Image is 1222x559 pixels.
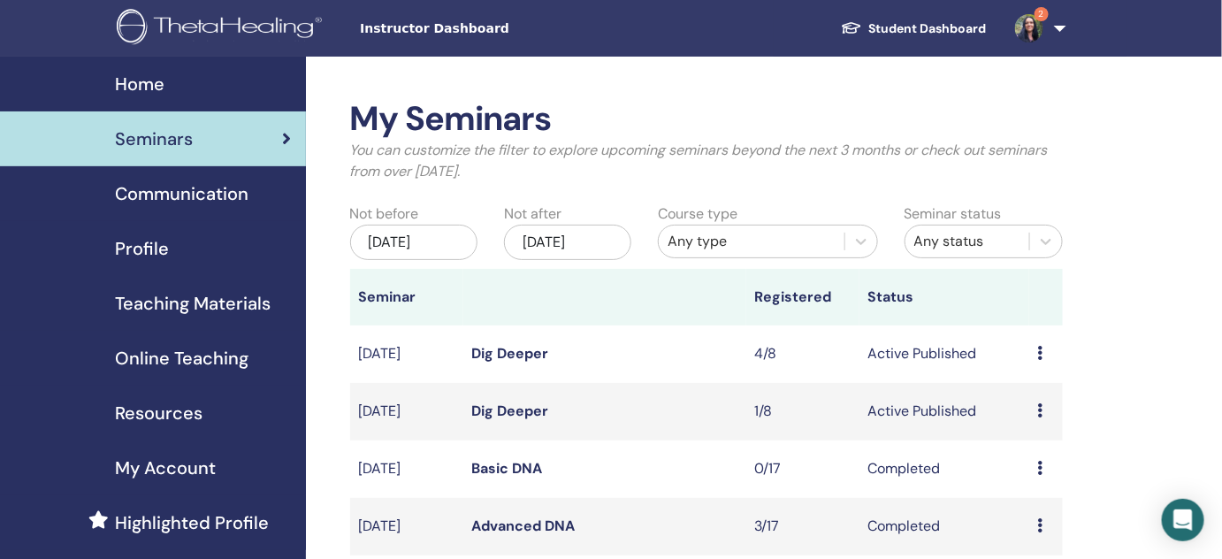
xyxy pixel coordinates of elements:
[472,459,543,478] a: Basic DNA
[115,400,202,426] span: Resources
[115,180,248,207] span: Communication
[1162,499,1204,541] div: Open Intercom Messenger
[859,498,1029,555] td: Completed
[841,20,862,35] img: graduation-cap-white.svg
[350,203,419,225] label: Not before
[1035,7,1049,21] span: 2
[827,12,1001,45] a: Student Dashboard
[504,203,561,225] label: Not after
[859,440,1029,498] td: Completed
[350,325,463,383] td: [DATE]
[746,440,859,498] td: 0/17
[115,455,216,481] span: My Account
[746,383,859,440] td: 1/8
[859,325,1029,383] td: Active Published
[914,231,1020,252] div: Any status
[859,269,1029,325] th: Status
[746,269,859,325] th: Registered
[350,225,477,260] div: [DATE]
[360,19,625,38] span: Instructor Dashboard
[115,126,193,152] span: Seminars
[668,231,836,252] div: Any type
[859,383,1029,440] td: Active Published
[746,498,859,555] td: 3/17
[472,402,549,420] a: Dig Deeper
[350,498,463,555] td: [DATE]
[115,71,164,97] span: Home
[115,345,248,371] span: Online Teaching
[472,344,549,363] a: Dig Deeper
[905,203,1002,225] label: Seminar status
[350,140,1064,182] p: You can customize the filter to explore upcoming seminars beyond the next 3 months or check out s...
[658,203,737,225] label: Course type
[115,235,169,262] span: Profile
[115,290,271,317] span: Teaching Materials
[350,269,463,325] th: Seminar
[504,225,631,260] div: [DATE]
[350,440,463,498] td: [DATE]
[350,99,1064,140] h2: My Seminars
[472,517,576,535] a: Advanced DNA
[746,325,859,383] td: 4/8
[350,383,463,440] td: [DATE]
[117,9,328,49] img: logo.png
[115,509,269,536] span: Highlighted Profile
[1015,14,1043,42] img: default.jpg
